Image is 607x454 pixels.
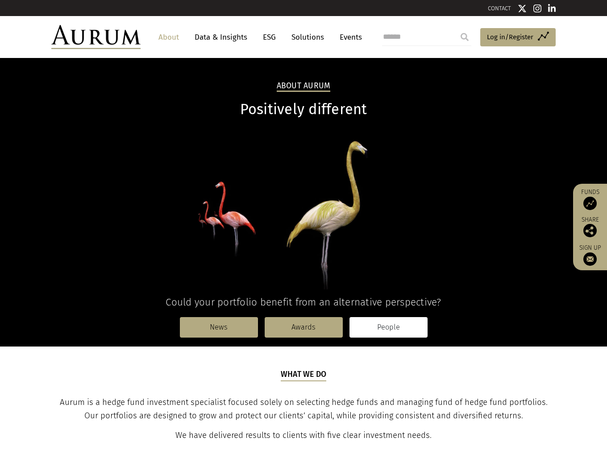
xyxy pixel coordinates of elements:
[533,4,541,13] img: Instagram icon
[548,4,556,13] img: Linkedin icon
[578,217,603,237] div: Share
[51,296,556,308] h4: Could your portfolio benefit from an alternative perspective?
[456,28,474,46] input: Submit
[180,317,258,338] a: News
[349,317,428,338] a: People
[51,101,556,118] h1: Positively different
[287,29,328,45] a: Solutions
[488,5,511,12] a: CONTACT
[335,29,362,45] a: Events
[277,81,331,92] h2: About Aurum
[175,430,432,440] span: We have delivered results to clients with five clear investment needs.
[190,29,252,45] a: Data & Insights
[583,252,597,266] img: Sign up to our newsletter
[265,317,343,338] a: Awards
[578,244,603,266] a: Sign up
[487,32,533,42] span: Log in/Register
[60,397,548,421] span: Aurum is a hedge fund investment specialist focused solely on selecting hedge funds and managing ...
[154,29,183,45] a: About
[583,224,597,237] img: Share this post
[258,29,280,45] a: ESG
[480,28,556,47] a: Log in/Register
[583,197,597,210] img: Access Funds
[51,25,141,49] img: Aurum
[281,369,327,381] h5: What we do
[578,188,603,210] a: Funds
[518,4,527,13] img: Twitter icon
